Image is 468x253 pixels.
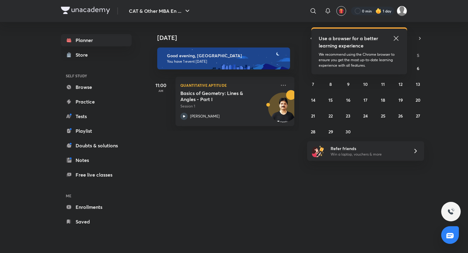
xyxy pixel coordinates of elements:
img: streak [375,8,381,14]
a: Browse [61,81,132,93]
abbr: September 20, 2025 [416,97,420,103]
a: Saved [61,216,132,228]
a: Planner [61,34,132,46]
abbr: September 21, 2025 [311,113,315,119]
a: Company Logo [61,7,110,16]
button: September 29, 2025 [326,127,335,136]
abbr: September 18, 2025 [381,97,385,103]
h5: Basics of Geometry: Lines & Angles - Part I [180,90,256,102]
a: Tests [61,110,132,122]
h6: SELF STUDY [61,71,132,81]
abbr: September 16, 2025 [346,97,350,103]
a: Enrollments [61,201,132,213]
button: September 8, 2025 [326,79,335,89]
button: September 11, 2025 [378,79,388,89]
a: Practice [61,96,132,108]
abbr: September 30, 2025 [346,129,351,135]
img: avatar [339,8,344,14]
button: September 27, 2025 [413,111,423,121]
abbr: September 25, 2025 [381,113,385,119]
abbr: September 17, 2025 [363,97,367,103]
p: We recommend using the Chrome browser to ensure you get the most up-to-date learning experience w... [319,52,400,68]
abbr: September 19, 2025 [399,97,403,103]
button: September 28, 2025 [308,127,318,136]
abbr: September 26, 2025 [398,113,403,119]
button: September 21, 2025 [308,111,318,121]
abbr: September 7, 2025 [312,81,314,87]
button: September 19, 2025 [396,95,406,105]
p: AM [149,89,173,93]
abbr: September 13, 2025 [416,81,420,87]
button: September 9, 2025 [343,79,353,89]
a: Free live classes [61,169,132,181]
abbr: September 9, 2025 [347,81,349,87]
button: September 10, 2025 [361,79,370,89]
button: September 7, 2025 [308,79,318,89]
button: September 22, 2025 [326,111,335,121]
abbr: Saturday [417,52,419,58]
h6: ME [61,191,132,201]
abbr: September 14, 2025 [311,97,315,103]
button: September 30, 2025 [343,127,353,136]
abbr: September 29, 2025 [328,129,333,135]
div: Store [76,51,91,58]
abbr: September 15, 2025 [328,97,333,103]
button: September 18, 2025 [378,95,388,105]
button: September 13, 2025 [413,79,423,89]
a: Store [61,49,132,61]
p: You have 1 event [DATE] [167,59,285,64]
abbr: September 28, 2025 [311,129,315,135]
p: Session 1 [180,104,276,109]
a: Doubts & solutions [61,139,132,152]
abbr: September 10, 2025 [363,81,368,87]
img: Company Logo [61,7,110,14]
p: Quantitative Aptitude [180,82,276,89]
button: September 12, 2025 [396,79,406,89]
h6: Refer friends [331,145,406,152]
button: September 6, 2025 [413,63,423,73]
abbr: September 11, 2025 [381,81,385,87]
abbr: September 24, 2025 [363,113,368,119]
h5: Use a browser for a better learning experience [319,35,379,49]
button: September 20, 2025 [413,95,423,105]
h6: Good evening, [GEOGRAPHIC_DATA] [167,53,285,58]
a: Notes [61,154,132,166]
p: Win a laptop, vouchers & more [331,152,406,157]
button: September 24, 2025 [361,111,370,121]
button: September 15, 2025 [326,95,335,105]
button: avatar [336,6,346,16]
abbr: September 8, 2025 [329,81,332,87]
button: September 23, 2025 [343,111,353,121]
h5: 11:00 [149,82,173,89]
h4: [DATE] [157,34,300,41]
img: referral [312,145,324,157]
button: September 17, 2025 [361,95,370,105]
button: September 14, 2025 [308,95,318,105]
button: September 26, 2025 [396,111,406,121]
abbr: September 6, 2025 [417,65,419,71]
abbr: September 12, 2025 [399,81,402,87]
abbr: September 23, 2025 [346,113,350,119]
img: Avatar [268,96,298,125]
img: ttu [447,208,455,215]
p: [PERSON_NAME] [190,114,220,119]
img: Nitin [397,6,407,16]
button: September 16, 2025 [343,95,353,105]
button: CAT & Other MBA En ... [125,5,195,17]
img: evening [157,47,290,69]
abbr: September 22, 2025 [328,113,333,119]
a: Playlist [61,125,132,137]
button: September 25, 2025 [378,111,388,121]
abbr: September 27, 2025 [416,113,420,119]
